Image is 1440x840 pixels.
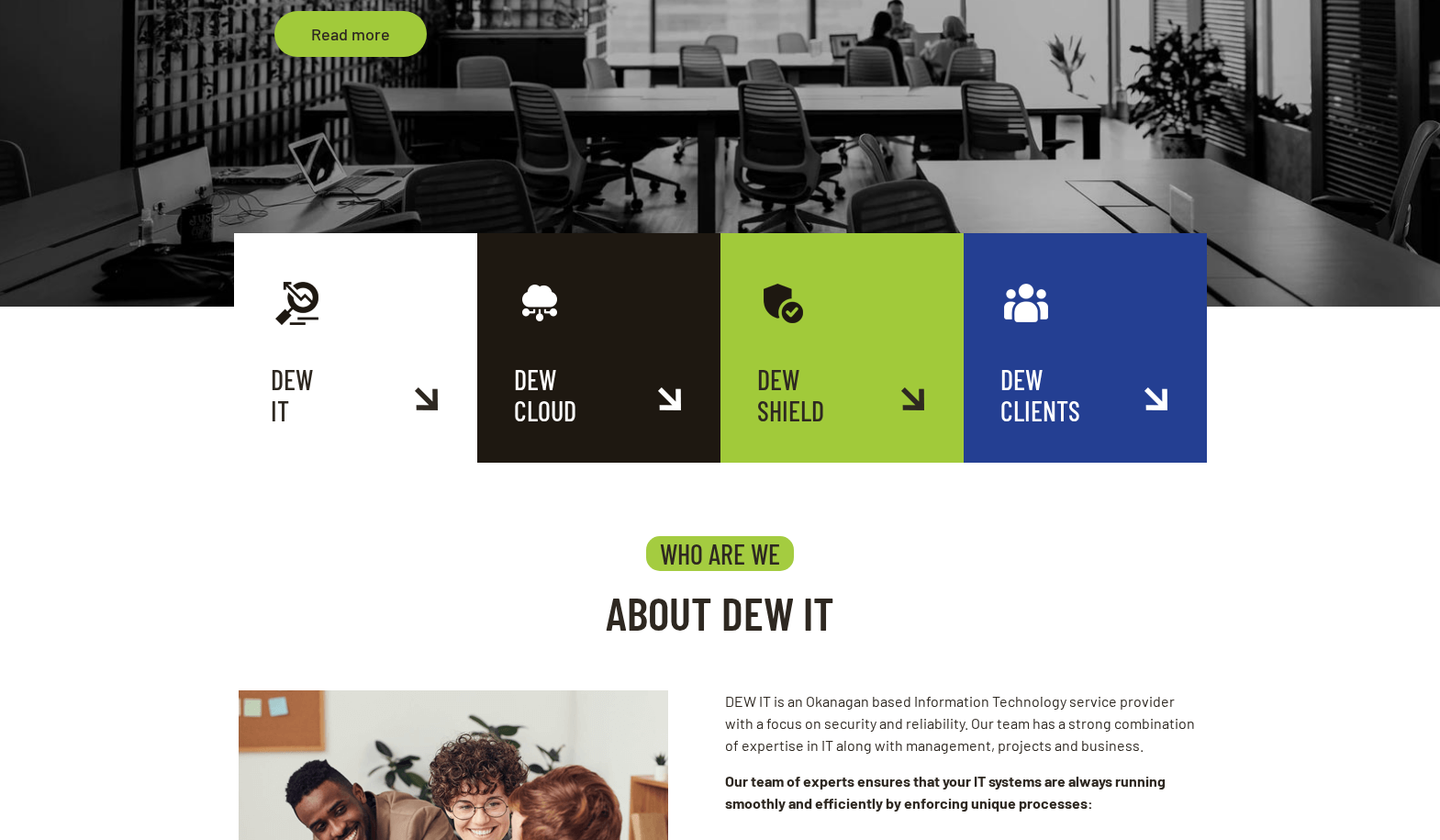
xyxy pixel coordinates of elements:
h2: ABOUT DEW IT [406,585,1034,640]
a: Read more [274,11,427,57]
strong: Our team of experts ensures that your IT systems are always running smoothly and efficiently by e... [725,772,1166,812]
a: DEWSHIELD [720,233,964,463]
a: DEWCLIENTS [964,233,1207,463]
p: DEW IT is an Okanagan based Information Technology service provider with a focus on security and ... [725,690,1201,756]
a: DEWCLOUD [477,233,720,463]
a: DEWIT [234,233,477,463]
h4: WHO ARE WE [646,536,794,571]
